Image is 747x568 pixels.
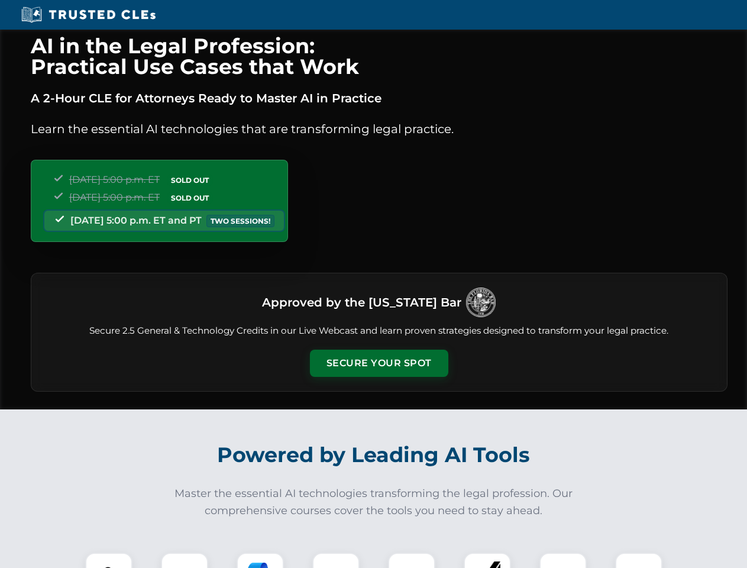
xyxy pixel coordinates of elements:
p: Learn the essential AI technologies that are transforming legal practice. [31,120,727,138]
img: Trusted CLEs [18,6,159,24]
span: SOLD OUT [167,192,213,204]
h2: Powered by Leading AI Tools [46,434,701,476]
p: Master the essential AI technologies transforming the legal profession. Our comprehensive courses... [167,485,581,519]
p: Secure 2.5 General & Technology Credits in our Live Webcast and learn proven strategies designed ... [46,324,713,338]
span: SOLD OUT [167,174,213,186]
p: A 2-Hour CLE for Attorneys Ready to Master AI in Practice [31,89,727,108]
span: [DATE] 5:00 p.m. ET [69,174,160,185]
h3: Approved by the [US_STATE] Bar [262,292,461,313]
img: Logo [466,288,496,317]
button: Secure Your Spot [310,350,448,377]
h1: AI in the Legal Profession: Practical Use Cases that Work [31,35,727,77]
span: [DATE] 5:00 p.m. ET [69,192,160,203]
